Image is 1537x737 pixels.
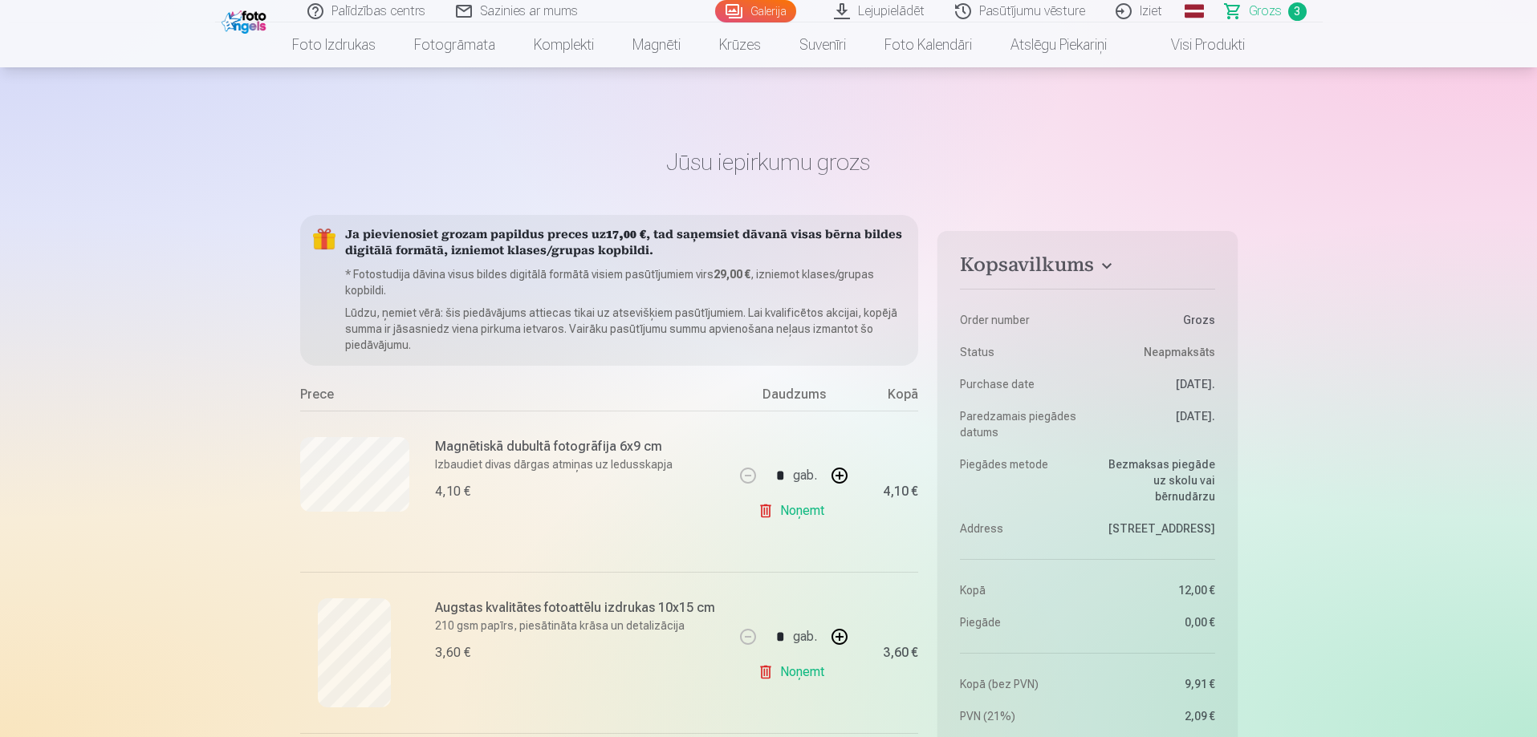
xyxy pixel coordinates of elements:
dd: [DATE]. [1096,408,1215,440]
h6: Augstas kvalitātes fotoattēlu izdrukas 10x15 cm [435,598,725,618]
b: 29,00 € [714,268,750,281]
dd: 0,00 € [1096,614,1215,630]
dt: Paredzamais piegādes datums [960,408,1080,440]
dt: Address [960,520,1080,537]
p: 210 gsm papīrs, piesātināta krāsa un detalizācija [435,618,725,634]
div: 4,10 € [435,482,470,501]
dd: Grozs [1096,312,1215,328]
div: 4,10 € [883,487,918,496]
a: Magnēti [613,22,700,67]
a: Suvenīri [780,22,865,67]
div: Prece [300,385,734,411]
dd: [STREET_ADDRESS] [1096,520,1215,537]
div: 3,60 € [435,643,470,662]
dt: Status [960,344,1080,360]
a: Krūzes [700,22,780,67]
a: Noņemt [758,656,831,688]
h6: Magnētiskā dubultā fotogrāfija 6x9 cm [435,437,725,456]
a: Noņemt [758,495,831,527]
a: Foto kalendāri [865,22,991,67]
dd: 9,91 € [1096,676,1215,692]
div: gab. [793,456,817,495]
a: Komplekti [514,22,613,67]
div: Daudzums [734,385,854,411]
dd: Bezmaksas piegāde uz skolu vai bērnudārzu [1096,456,1215,504]
b: 17,00 € [606,229,646,241]
h1: Jūsu iepirkumu grozs [300,148,1238,176]
div: gab. [793,618,817,656]
dt: Purchase date [960,376,1080,392]
dt: Order number [960,312,1080,328]
dt: Piegāde [960,614,1080,630]
dt: Piegādes metode [960,456,1080,504]
span: Grozs [1249,2,1282,21]
h5: Ja pievienosiet grozam papildus preces uz , tad saņemsiet dāvanā visas bērna bildes digitālā form... [345,228,906,260]
img: /fa1 [222,6,270,34]
dt: Kopā [960,582,1080,598]
dt: Kopā (bez PVN) [960,676,1080,692]
span: Neapmaksāts [1144,344,1215,360]
span: 3 [1288,2,1307,21]
dd: [DATE]. [1096,376,1215,392]
button: Kopsavilkums [960,253,1214,282]
a: Fotogrāmata [395,22,514,67]
div: Kopā [854,385,918,411]
p: Izbaudiet divas dārgas atmiņas uz ledusskapja [435,456,725,472]
a: Foto izdrukas [273,22,395,67]
dd: 2,09 € [1096,708,1215,724]
a: Visi produkti [1126,22,1264,67]
p: * Fotostudija dāvina visus bildes digitālā formātā visiem pasūtījumiem virs , izniemot klases/gru... [345,266,906,298]
p: Lūdzu, ņemiet vērā: šis piedāvājums attiecas tikai uz atsevišķiem pasūtījumiem. Lai kvalificētos ... [345,305,906,353]
dt: PVN (21%) [960,708,1080,724]
a: Atslēgu piekariņi [991,22,1126,67]
div: 3,60 € [883,648,918,658]
dd: 12,00 € [1096,582,1215,598]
